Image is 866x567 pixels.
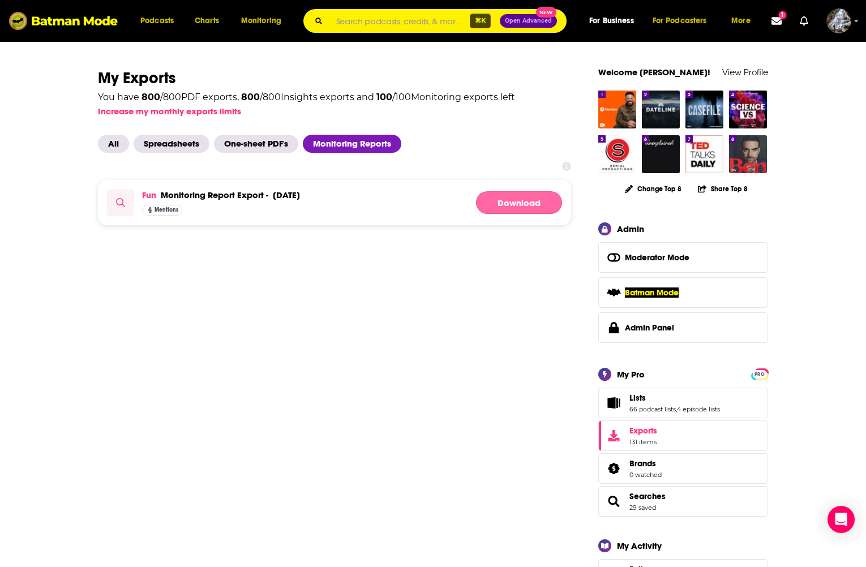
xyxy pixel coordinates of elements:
[98,93,515,102] div: You have / 800 PDF exports, / 800 Insights exports and / 100 Monitoring exports left
[629,504,656,512] a: 29 saved
[598,388,768,418] span: Lists
[598,135,636,173] img: Serial
[602,428,625,444] span: Exports
[589,13,634,29] span: For Business
[98,135,129,153] span: All
[602,461,625,476] a: Brands
[273,190,300,200] p: [DATE]
[476,191,562,214] button: Download
[376,92,392,102] span: 100
[653,13,707,29] span: For Podcasters
[779,11,786,19] span: 1
[241,13,281,29] span: Monitoring
[617,369,645,380] div: My Pro
[598,453,768,484] span: Brands
[602,395,625,411] a: Lists
[140,13,174,29] span: Podcasts
[722,67,768,78] a: View Profile
[602,493,625,509] a: Searches
[729,91,767,128] img: Science Vs
[598,420,768,451] a: Exports
[303,135,406,153] button: Monitoring Reports
[629,458,662,469] a: Brands
[645,12,723,30] button: open menu
[241,92,260,102] span: 800
[142,190,156,200] span: fun
[629,393,720,403] a: Lists
[134,135,214,153] button: Spreadsheets
[598,486,768,517] span: Searches
[629,426,657,436] span: Exports
[142,92,160,102] span: 800
[629,491,666,501] a: Searches
[195,13,219,29] span: Charts
[9,10,118,32] img: Batman Mode
[132,12,188,30] button: open menu
[598,91,636,128] img: Elevation with Steven Furtick
[642,91,680,128] img: Dateline NBC
[98,68,571,88] h1: My Exports
[729,135,767,173] img: The Ben Shapiro Show
[618,182,688,196] button: Change Top 8
[731,13,751,29] span: More
[826,8,851,33] span: Logged in as samanthaponce5
[98,135,134,153] button: All
[767,11,786,31] a: Show notifications dropdown
[826,8,851,33] button: Show profile menu
[187,12,226,30] a: Charts
[332,10,470,32] input: Search podcasts, credits, & more...
[629,438,657,446] span: 131 items
[625,287,679,298] span: Batman Mode
[214,135,303,153] button: One-sheet PDF's
[697,178,748,200] button: Share Top 8
[581,12,648,30] button: open menu
[214,135,298,153] span: One-sheet PDF's
[629,393,646,403] span: Lists
[470,14,491,28] span: ⌘ K
[677,405,720,413] a: 4 episode lists
[753,370,766,379] span: PRO
[629,405,676,413] a: 66 podcast lists
[617,224,644,234] div: Admin
[134,135,209,153] span: Spreadsheets
[676,405,677,413] span: ,
[795,11,813,31] a: Show notifications dropdown
[826,8,851,33] img: User Profile
[155,207,178,213] span: Mentions
[685,91,723,128] img: Casefile True Crime
[303,135,401,153] span: Monitoring Reports
[598,242,768,273] button: Moderator Mode
[598,312,768,343] a: Admin Panel
[629,471,662,479] a: 0 watched
[233,12,296,30] button: open menu
[723,12,765,30] button: open menu
[314,9,577,33] div: Search podcasts, credits, & more...
[629,458,656,469] span: Brands
[536,7,556,18] span: New
[505,18,552,24] span: Open Advanced
[98,106,241,117] button: Increase my monthly exports limits
[753,369,766,377] a: PRO
[617,540,662,551] div: My Activity
[598,277,768,308] button: Batman Mode
[828,506,855,533] div: Open Intercom Messenger
[642,135,680,173] img: Unexplained
[685,135,723,173] img: TED Talks Daily
[598,67,710,78] a: Welcome [PERSON_NAME]!
[161,190,268,200] div: Monitoring Report Export -
[500,14,557,28] button: Open AdvancedNew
